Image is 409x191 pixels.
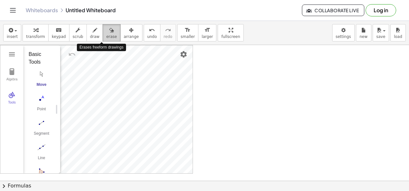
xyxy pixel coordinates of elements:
[336,34,351,39] span: settings
[147,34,157,39] span: undo
[48,24,69,41] button: keyboardkeypad
[332,24,355,41] button: settings
[106,34,117,39] span: erase
[185,26,191,34] i: format_size
[3,24,21,41] button: insert
[376,34,385,39] span: save
[23,24,49,41] button: transform
[26,34,45,39] span: transform
[103,24,120,41] button: erase
[177,24,198,41] button: format_sizesmaller
[164,34,172,39] span: redo
[77,44,126,51] div: Erases freeform drawings
[221,34,240,39] span: fullscreen
[7,34,18,39] span: insert
[307,7,359,13] span: Collaborate Live
[73,34,83,39] span: scrub
[90,34,100,39] span: draw
[26,7,58,14] a: Whiteboards
[160,24,176,41] button: redoredo
[202,34,213,39] span: larger
[86,24,103,41] button: draw
[124,34,139,39] span: arrange
[390,24,406,41] button: load
[204,26,210,34] i: format_size
[52,34,66,39] span: keypad
[373,24,389,41] button: save
[69,24,87,41] button: scrub
[165,26,171,34] i: redo
[356,24,371,41] button: new
[8,5,18,15] button: Toggle navigation
[302,5,364,16] button: Collaborate Live
[120,24,142,41] button: arrange
[394,34,402,39] span: load
[149,26,155,34] i: undo
[144,24,160,41] button: undoundo
[218,24,243,41] button: fullscreen
[359,34,368,39] span: new
[181,34,195,39] span: smaller
[198,24,216,41] button: format_sizelarger
[56,26,62,34] i: keyboard
[366,4,396,16] button: Log in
